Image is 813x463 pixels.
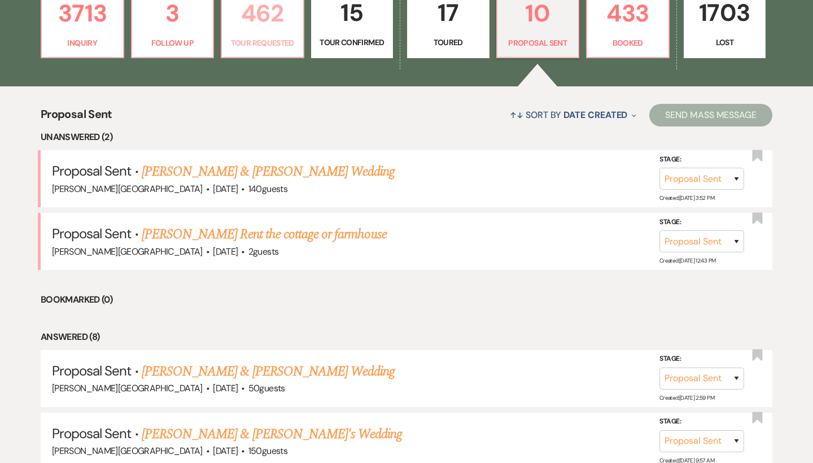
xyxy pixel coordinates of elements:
span: Proposal Sent [52,225,132,242]
span: [DATE] [213,183,238,195]
button: Sort By Date Created [505,100,641,130]
span: ↑↓ [510,109,523,121]
span: Proposal Sent [52,425,132,442]
li: Unanswered (2) [41,130,772,145]
a: [PERSON_NAME] & [PERSON_NAME] Wedding [142,161,395,182]
span: Created: [DATE] 3:52 PM [659,194,714,202]
a: [PERSON_NAME] & [PERSON_NAME] Wedding [142,361,395,382]
span: [DATE] [213,382,238,394]
span: Proposal Sent [52,162,132,180]
p: Tour Requested [229,37,296,49]
label: Stage: [659,416,744,428]
span: [PERSON_NAME][GEOGRAPHIC_DATA] [52,445,203,457]
p: Follow Up [139,37,207,49]
span: [DATE] [213,445,238,457]
span: Date Created [563,109,627,121]
a: [PERSON_NAME] & [PERSON_NAME]'s Wedding [142,424,403,444]
label: Stage: [659,154,744,166]
p: Toured [414,36,482,49]
span: [PERSON_NAME][GEOGRAPHIC_DATA] [52,246,203,257]
span: 2 guests [248,246,279,257]
p: Booked [594,37,662,49]
p: Inquiry [49,37,116,49]
li: Bookmarked (0) [41,292,772,307]
span: Proposal Sent [41,106,112,130]
span: Proposal Sent [52,362,132,379]
p: Tour Confirmed [318,36,386,49]
span: 150 guests [248,445,287,457]
span: [PERSON_NAME][GEOGRAPHIC_DATA] [52,382,203,394]
li: Answered (8) [41,330,772,344]
p: Lost [691,36,759,49]
button: Send Mass Message [649,104,772,126]
a: [PERSON_NAME] Rent the cottage or farmhouse [142,224,387,244]
span: Created: [DATE] 12:43 PM [659,257,715,264]
span: [PERSON_NAME][GEOGRAPHIC_DATA] [52,183,203,195]
p: Proposal Sent [504,37,572,49]
label: Stage: [659,353,744,365]
span: [DATE] [213,246,238,257]
span: 50 guests [248,382,285,394]
span: 140 guests [248,183,287,195]
label: Stage: [659,216,744,229]
span: Created: [DATE] 2:59 PM [659,394,714,401]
